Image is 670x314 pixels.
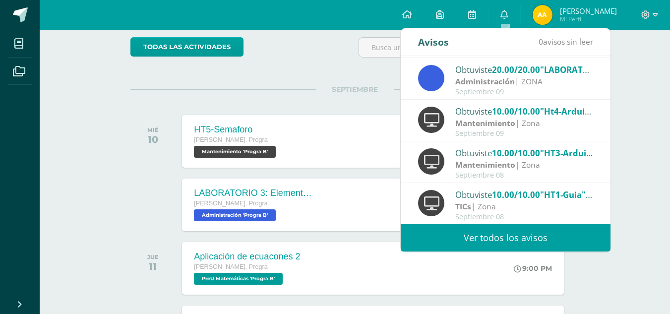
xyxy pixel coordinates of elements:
div: Obtuviste en [455,63,593,76]
div: 10 [147,133,159,145]
div: | Zona [455,201,593,212]
span: Mantenimiento 'Progra B' [194,146,276,158]
div: 9:00 PM [514,264,552,273]
div: | Zona [455,159,593,171]
div: HT5-Semaforo [194,125,278,135]
div: Obtuviste en [455,146,593,159]
div: Aplicación de ecuacones 2 [194,251,300,262]
span: 0 [539,36,543,47]
strong: Administración [455,76,515,87]
input: Busca una actividad próxima aquí... [359,38,579,57]
div: Obtuviste en [455,105,593,118]
div: Obtuviste en [455,188,593,201]
span: "HT1-Guia" [540,189,592,200]
span: 10.00/10.00 [492,106,540,117]
span: Administración 'Progra B' [194,209,276,221]
span: "Ht4-Arduino" [540,106,599,117]
span: 10.00/10.00 [492,147,540,159]
strong: Mantenimiento [455,118,515,128]
div: | ZONA [455,76,593,87]
strong: Mantenimiento [455,159,515,170]
div: Septiembre 09 [455,129,593,138]
img: aa06b5c399baf92bf6a13e0bfb13f74e.png [533,5,552,25]
span: [PERSON_NAME]. Progra [194,200,267,207]
div: Septiembre 09 [455,88,593,96]
div: Septiembre 08 [455,171,593,180]
strong: TICs [455,201,471,212]
div: LABORATORIO 3: Elementos del aprendizaje. [194,188,313,198]
div: Septiembre 08 [455,213,593,221]
span: SEPTIEMBRE [316,85,394,94]
div: JUE [147,253,159,260]
div: MIÉ [147,126,159,133]
span: 20.00/20.00 [492,64,540,75]
a: Ver todos los avisos [401,224,610,251]
span: "HT3-Arduino" [540,147,601,159]
span: Mi Perfil [560,15,617,23]
span: [PERSON_NAME] [560,6,617,16]
div: 11 [147,260,159,272]
span: avisos sin leer [539,36,593,47]
span: PreU Matemáticas 'Progra B' [194,273,283,285]
span: 10.00/10.00 [492,189,540,200]
div: Avisos [418,28,449,56]
span: [PERSON_NAME]. Progra [194,136,267,143]
div: | Zona [455,118,593,129]
a: todas las Actividades [130,37,244,57]
span: [PERSON_NAME]. Progra [194,263,267,270]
